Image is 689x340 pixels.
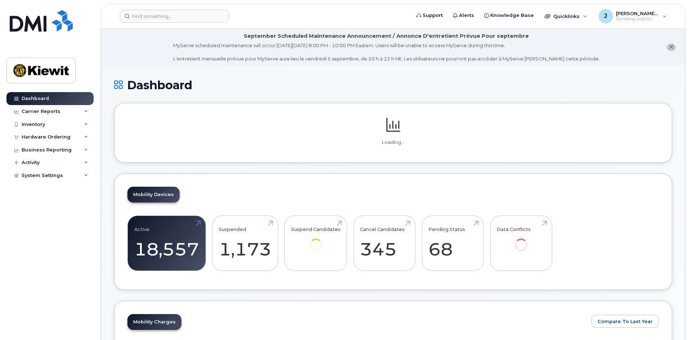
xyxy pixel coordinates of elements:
[497,219,545,261] a: Data Conflicts
[360,219,409,267] a: Cancel Candidates 345
[127,139,659,146] p: Loading...
[173,42,600,62] div: MyServe scheduled maintenance will occur [DATE][DATE] 8:00 PM - 10:00 PM Eastern. Users will be u...
[127,187,180,203] a: Mobility Devices
[244,32,529,40] div: September Scheduled Maintenance Announcement / Annonce D'entretient Prévue Pour septembre
[134,219,199,267] a: Active 18,557
[591,315,659,328] button: Compare To Last Year
[667,44,676,51] button: close notification
[219,219,271,267] a: Suspended 1,173
[598,318,653,325] span: Compare To Last Year
[428,219,477,267] a: Pending Status 68
[127,314,181,330] a: Mobility Charges
[291,219,341,261] a: Suspend Candidates
[114,79,672,91] h1: Dashboard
